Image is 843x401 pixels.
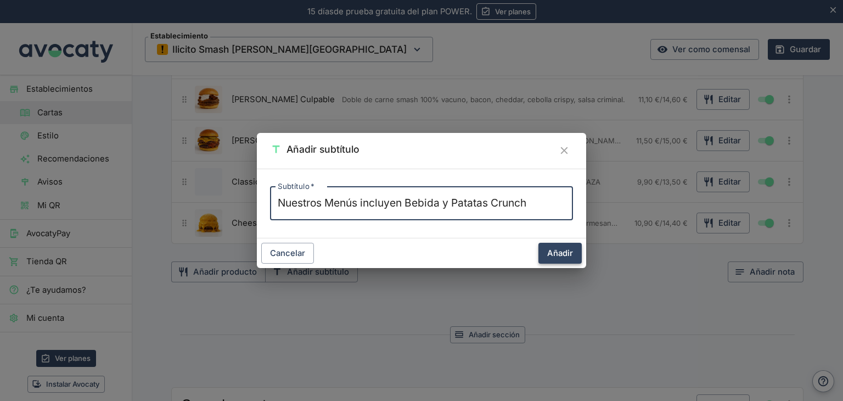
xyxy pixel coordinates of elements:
button: Añadir [538,243,582,264]
button: Cerrar [555,142,573,159]
textarea: Nuestros Menús incluyen Bebida y Patatas Crunch [278,196,565,211]
h2: Añadir subtítulo [286,142,359,157]
label: Subtítulo [278,181,314,192]
button: Cancelar [261,243,314,264]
